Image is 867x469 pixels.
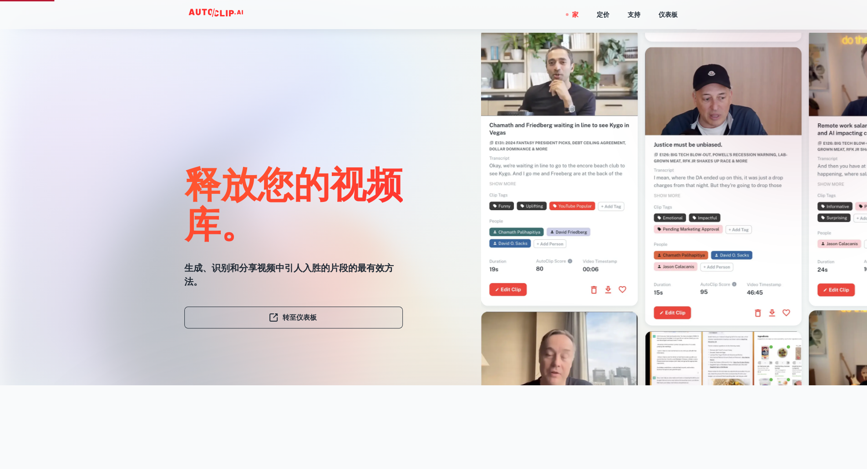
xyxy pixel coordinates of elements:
font: 释放您的视频库。 [184,161,403,245]
font: 家 [572,11,578,19]
font: 仪表板 [659,11,678,19]
font: 生成、识别和分享视频中引人入胜的片段的最有效方法。 [184,262,394,287]
font: 转至仪表板 [283,313,317,321]
font: 定价 [597,11,609,19]
font: 支持 [628,11,640,19]
a: 转至仪表板 [184,307,403,328]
